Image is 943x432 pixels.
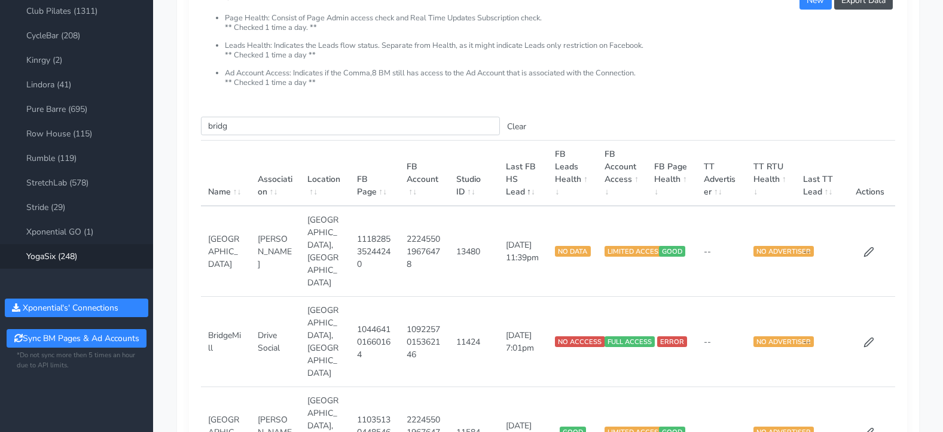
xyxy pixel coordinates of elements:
[5,299,148,317] button: Xponential's' Connections
[399,206,449,297] td: 222455019676478
[225,41,895,69] li: Leads Health: Indicates the Leads flow status. Separate from Health, as it might indicate Leads o...
[300,297,350,387] td: [GEOGRAPHIC_DATA],[GEOGRAPHIC_DATA]
[796,206,846,297] td: --
[201,297,251,387] td: BridgeMill
[659,246,685,257] span: GOOD
[300,141,350,206] th: Location
[449,141,499,206] th: Studio ID
[746,141,796,206] th: TT RTU Health
[350,297,399,387] td: 104464101660164
[251,206,300,297] td: [PERSON_NAME]
[753,246,814,257] span: NO ADVERTISER
[449,297,499,387] td: 11424
[300,206,350,297] td: [GEOGRAPHIC_DATA],[GEOGRAPHIC_DATA]
[17,351,136,371] small: *Do not sync more then 5 times an hour due to API limits.
[597,141,647,206] th: FB Account Access
[251,297,300,387] td: Drive Social
[697,297,746,387] td: --
[548,141,597,206] th: FB Leads Health
[399,141,449,206] th: FB Account
[555,246,590,257] span: NO DATA
[499,206,548,297] td: [DATE] 11:39pm
[449,206,499,297] td: 13480
[201,141,251,206] th: Name
[647,141,697,206] th: FB Page Health
[796,297,846,387] td: --
[657,336,687,347] span: ERROR
[555,336,605,347] span: NO ACCCESS
[697,206,746,297] td: --
[500,117,533,136] button: Clear
[350,141,399,206] th: FB Page
[605,336,655,347] span: FULL ACCESS
[796,141,846,206] th: Last TT Lead
[605,246,666,257] span: LIMITED ACCESS
[399,297,449,387] td: 1092257015362146
[201,206,251,297] td: [GEOGRAPHIC_DATA]
[225,69,895,87] li: Ad Account Access: Indicates if the Comma,8 BM still has access to the Ad Account that is associa...
[201,117,500,135] input: enter text you want to search
[350,206,399,297] td: 111828535244240
[499,297,548,387] td: [DATE] 7:01pm
[697,141,746,206] th: TT Advertiser
[251,141,300,206] th: Association
[499,141,548,206] th: Last FB HS Lead
[846,141,895,206] th: Actions
[753,336,814,347] span: NO ADVERTISER
[225,14,895,41] li: Page Health: Consist of Page Admin access check and Real Time Updates Subscription check. ** Chec...
[7,329,146,348] button: Sync BM Pages & Ad Accounts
